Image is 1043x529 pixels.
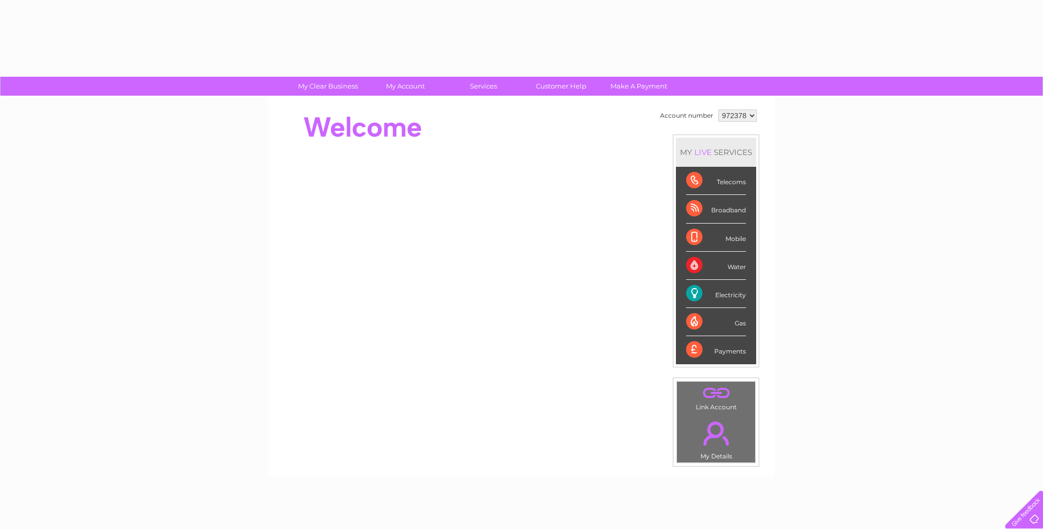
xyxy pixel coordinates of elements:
[686,336,746,364] div: Payments
[676,413,756,463] td: My Details
[686,280,746,308] div: Electricity
[676,138,756,167] div: MY SERVICES
[441,77,526,96] a: Services
[519,77,603,96] a: Customer Help
[686,308,746,336] div: Gas
[692,147,714,157] div: LIVE
[286,77,370,96] a: My Clear Business
[679,415,753,451] a: .
[686,224,746,252] div: Mobile
[686,167,746,195] div: Telecoms
[657,107,716,124] td: Account number
[679,384,753,402] a: .
[686,195,746,223] div: Broadband
[597,77,681,96] a: Make A Payment
[364,77,448,96] a: My Account
[686,252,746,280] div: Water
[676,381,756,413] td: Link Account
